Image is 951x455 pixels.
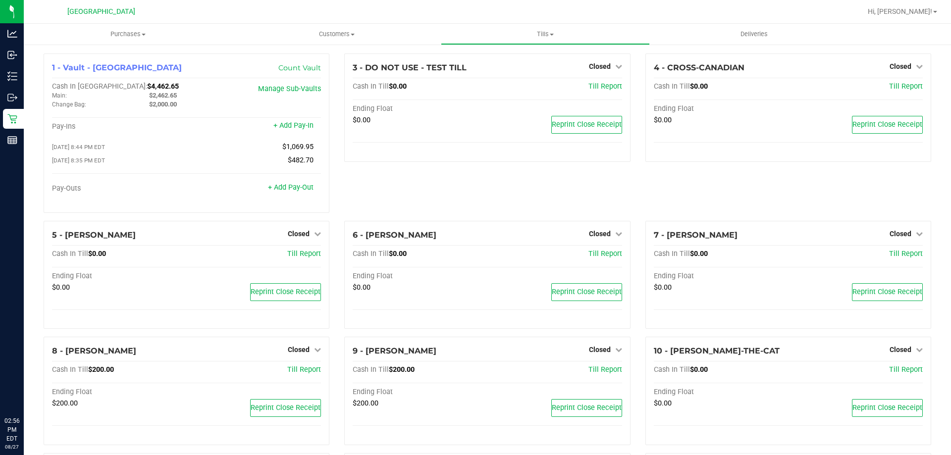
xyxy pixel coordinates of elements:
[88,250,106,258] span: $0.00
[52,82,147,91] span: Cash In [GEOGRAPHIC_DATA]:
[251,404,320,412] span: Reprint Close Receipt
[852,283,923,301] button: Reprint Close Receipt
[52,122,187,131] div: Pay-Ins
[654,82,690,91] span: Cash In Till
[552,288,622,296] span: Reprint Close Receipt
[889,365,923,374] a: Till Report
[52,157,105,164] span: [DATE] 8:35 PM EDT
[282,143,314,151] span: $1,069.95
[24,30,232,39] span: Purchases
[67,7,135,16] span: [GEOGRAPHIC_DATA]
[353,283,370,292] span: $0.00
[852,116,923,134] button: Reprint Close Receipt
[650,24,858,45] a: Deliveries
[552,404,622,412] span: Reprint Close Receipt
[588,365,622,374] a: Till Report
[890,62,911,70] span: Closed
[268,183,314,192] a: + Add Pay-Out
[52,283,70,292] span: $0.00
[353,272,487,281] div: Ending Float
[88,365,114,374] span: $200.00
[654,272,789,281] div: Ending Float
[52,92,67,99] span: Main:
[654,104,789,113] div: Ending Float
[52,388,187,397] div: Ending Float
[588,82,622,91] span: Till Report
[690,250,708,258] span: $0.00
[353,250,389,258] span: Cash In Till
[589,230,611,238] span: Closed
[287,250,321,258] a: Till Report
[288,346,310,354] span: Closed
[52,184,187,193] div: Pay-Outs
[889,82,923,91] a: Till Report
[149,101,177,108] span: $2,000.00
[149,92,177,99] span: $2,462.65
[389,365,415,374] span: $200.00
[147,82,179,91] span: $4,462.65
[551,283,622,301] button: Reprint Close Receipt
[889,250,923,258] a: Till Report
[52,250,88,258] span: Cash In Till
[52,399,78,407] span: $200.00
[52,101,86,108] span: Change Bag:
[258,85,321,93] a: Manage Sub-Vaults
[852,120,922,129] span: Reprint Close Receipt
[852,399,923,417] button: Reprint Close Receipt
[52,346,136,355] span: 8 - [PERSON_NAME]
[552,120,622,129] span: Reprint Close Receipt
[232,24,441,45] a: Customers
[654,230,738,240] span: 7 - [PERSON_NAME]
[890,230,911,238] span: Closed
[727,30,781,39] span: Deliveries
[7,114,17,124] inline-svg: Retail
[353,104,487,113] div: Ending Float
[353,399,378,407] span: $200.00
[868,7,932,15] span: Hi, [PERSON_NAME]!
[551,116,622,134] button: Reprint Close Receipt
[52,230,136,240] span: 5 - [PERSON_NAME]
[52,144,105,151] span: [DATE] 8:44 PM EDT
[353,365,389,374] span: Cash In Till
[52,272,187,281] div: Ending Float
[4,416,19,443] p: 02:56 PM EDT
[250,399,321,417] button: Reprint Close Receipt
[654,399,672,407] span: $0.00
[852,288,922,296] span: Reprint Close Receipt
[551,399,622,417] button: Reprint Close Receipt
[654,116,672,124] span: $0.00
[353,388,487,397] div: Ending Float
[7,93,17,102] inline-svg: Outbound
[589,346,611,354] span: Closed
[654,250,690,258] span: Cash In Till
[52,63,182,72] span: 1 - Vault - [GEOGRAPHIC_DATA]
[233,30,440,39] span: Customers
[24,24,232,45] a: Purchases
[389,250,407,258] span: $0.00
[52,365,88,374] span: Cash In Till
[654,365,690,374] span: Cash In Till
[690,82,708,91] span: $0.00
[441,24,649,45] a: Tills
[288,230,310,238] span: Closed
[250,283,321,301] button: Reprint Close Receipt
[287,365,321,374] a: Till Report
[890,346,911,354] span: Closed
[588,250,622,258] a: Till Report
[441,30,649,39] span: Tills
[353,63,467,72] span: 3 - DO NOT USE - TEST TILL
[7,135,17,145] inline-svg: Reports
[654,283,672,292] span: $0.00
[353,230,436,240] span: 6 - [PERSON_NAME]
[353,116,370,124] span: $0.00
[654,388,789,397] div: Ending Float
[353,346,436,355] span: 9 - [PERSON_NAME]
[589,62,611,70] span: Closed
[353,82,389,91] span: Cash In Till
